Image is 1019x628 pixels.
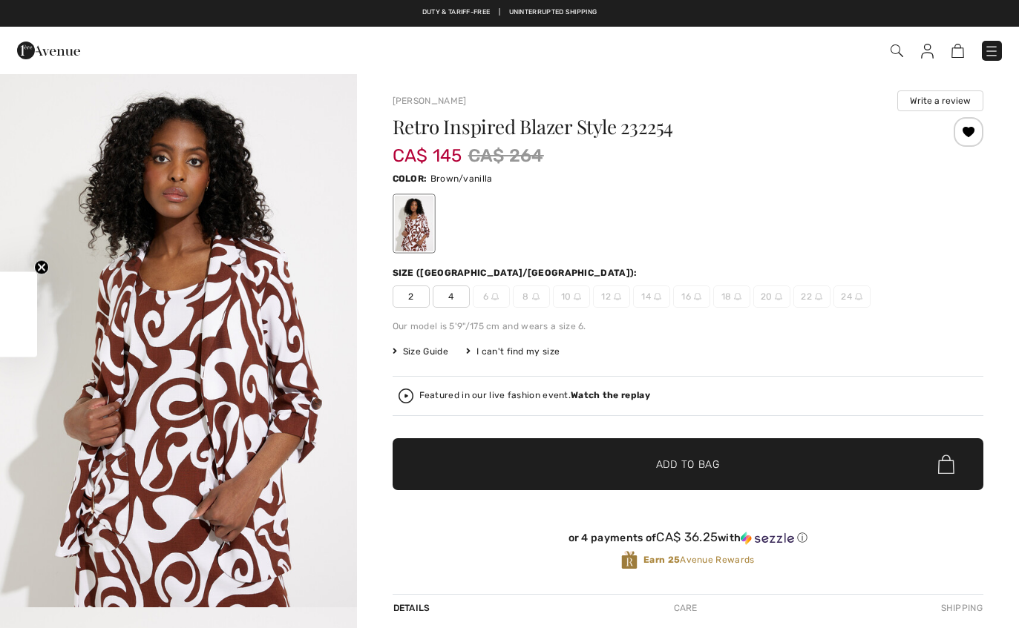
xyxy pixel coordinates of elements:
div: or 4 payments of with [393,530,983,545]
img: Search [891,44,903,57]
span: Color: [393,173,427,184]
a: 1ère Avenue [17,42,80,56]
span: Size Guide [393,345,448,358]
img: ring-m.svg [491,293,499,300]
img: Shopping Bag [951,44,964,58]
span: 24 [833,285,871,308]
span: CA$ 264 [468,142,544,169]
span: CA$ 36.25 [656,529,718,544]
img: ring-m.svg [694,293,701,300]
span: 10 [553,285,590,308]
img: ring-m.svg [574,293,581,300]
span: Avenue Rewards [643,553,754,566]
a: [PERSON_NAME] [393,96,467,106]
span: Add to Bag [656,457,720,472]
button: Write a review [897,90,983,111]
img: Watch the replay [399,389,413,403]
img: Menu [984,44,999,59]
span: 20 [753,285,790,308]
img: ring-m.svg [815,293,822,300]
div: Brown/vanilla [394,196,433,251]
img: ring-m.svg [654,293,661,300]
img: ring-m.svg [775,293,782,300]
span: 6 [473,285,510,308]
img: Sezzle [741,532,794,545]
h1: Retro Inspired Blazer Style 232254 [393,117,885,136]
span: Brown/vanilla [430,173,493,184]
span: 4 [433,285,470,308]
div: or 4 payments ofCA$ 36.25withSezzle Click to learn more about Sezzle [393,530,983,550]
img: Bag.svg [938,455,954,474]
span: CA$ 145 [393,130,462,166]
strong: Watch the replay [571,390,650,400]
div: Size ([GEOGRAPHIC_DATA]/[GEOGRAPHIC_DATA]): [393,266,640,280]
span: 16 [673,285,710,308]
img: My Info [921,44,934,59]
span: 8 [513,285,550,308]
img: ring-m.svg [734,293,741,300]
span: 12 [593,285,630,308]
strong: Earn 25 [643,555,680,565]
img: ring-m.svg [855,293,862,300]
button: Close teaser [34,260,49,274]
img: 1ère Avenue [17,36,80,65]
div: Details [393,595,434,621]
span: 2 [393,285,430,308]
div: I can't find my size [466,345,560,358]
div: Care [661,595,710,621]
div: Our model is 5'9"/175 cm and wears a size 6. [393,320,983,333]
span: 22 [793,285,830,308]
img: Avenue Rewards [621,550,638,570]
span: 18 [713,285,750,308]
span: 14 [633,285,670,308]
div: Featured in our live fashion event. [419,391,650,400]
img: ring-m.svg [532,293,540,300]
img: ring-m.svg [614,293,621,300]
button: Add to Bag [393,438,983,490]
